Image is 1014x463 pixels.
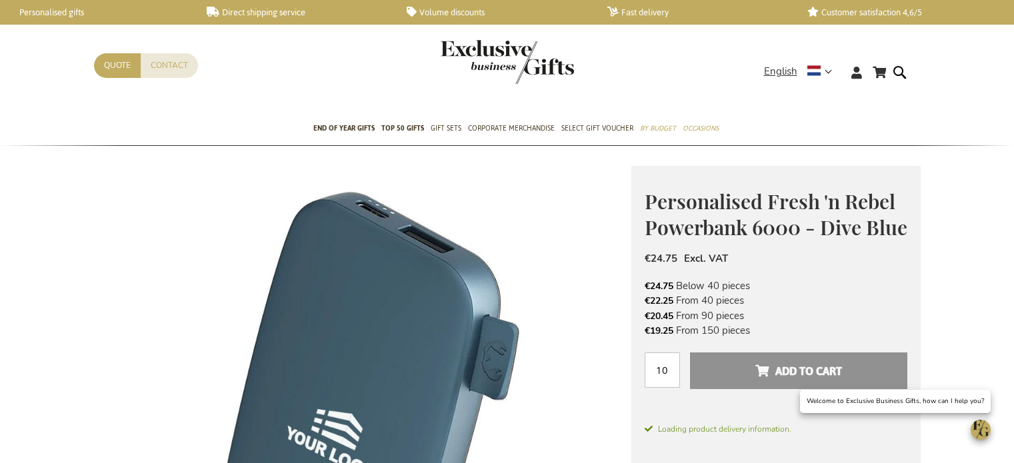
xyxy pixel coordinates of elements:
span: €20.45 [645,310,673,322]
a: Personalised gifts [7,7,185,18]
a: Contact [141,53,198,78]
span: End of year gifts [313,121,375,135]
span: Gift Sets [431,121,461,135]
span: Personalised Fresh 'n Rebel Powerbank 6000 - Dive Blue [645,188,907,240]
span: Excl. VAT [684,252,728,265]
a: Corporate Merchandise [468,113,555,146]
a: Customer satisfaction 4,6/5 [807,7,986,18]
img: Exclusive Business gifts logo [441,40,574,84]
a: store logo [441,40,507,84]
a: Occasions [683,113,719,146]
span: €22.25 [645,294,673,307]
li: From 40 pieces [645,293,907,308]
span: Loading product delivery information. [645,423,907,435]
a: Select Gift Voucher [561,113,633,146]
a: Fast delivery [607,7,786,18]
span: €19.25 [645,324,673,337]
span: TOP 50 Gifts [381,121,424,135]
a: TOP 50 Gifts [381,113,424,146]
span: Occasions [683,121,719,135]
span: English [764,64,797,79]
span: €24.75 [645,252,677,265]
a: Direct shipping service [207,7,385,18]
li: From 150 pieces [645,323,907,338]
input: Qty [645,352,680,388]
a: Volume discounts [407,7,585,18]
a: Quote [94,53,141,78]
a: By Budget [640,113,676,146]
a: End of year gifts [313,113,375,146]
a: Gift Sets [431,113,461,146]
span: By Budget [640,121,676,135]
span: Select Gift Voucher [561,121,633,135]
li: Below 40 pieces [645,278,907,293]
span: Corporate Merchandise [468,121,555,135]
li: From 90 pieces [645,308,907,323]
span: €24.75 [645,280,673,292]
